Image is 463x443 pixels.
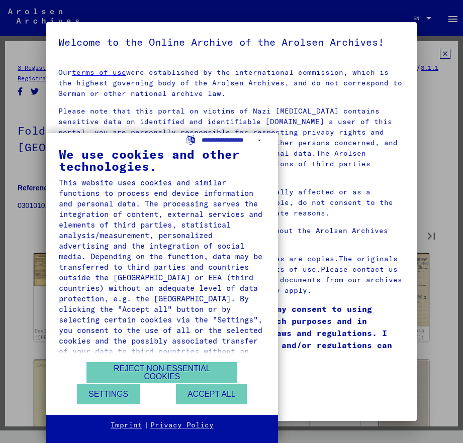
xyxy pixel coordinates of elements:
div: This website uses cookies and similar functions to process end device information and personal da... [59,177,265,367]
a: Imprint [111,420,142,430]
button: Accept all [176,384,247,404]
button: Settings [77,384,140,404]
div: We use cookies and other technologies. [59,148,265,172]
button: Reject non-essential cookies [86,362,237,383]
a: Privacy Policy [150,420,214,430]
